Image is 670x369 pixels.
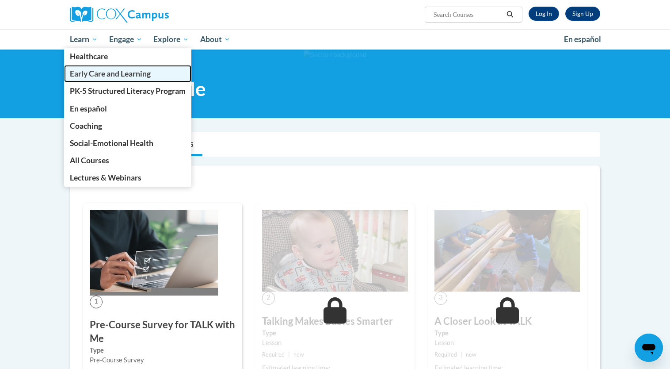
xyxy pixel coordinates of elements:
[433,9,503,20] input: Search Courses
[70,121,102,131] span: Coaching
[70,7,169,23] img: Cox Campus
[466,351,476,358] span: new
[434,210,580,292] img: Course Image
[64,29,103,50] a: Learn
[64,169,191,186] a: Lectures & Webinars
[70,86,186,96] span: PK-5 Structured Literacy Program
[70,173,141,182] span: Lectures & Webinars
[635,334,663,362] iframe: Button to launch messaging window
[90,210,218,296] img: Course Image
[64,82,191,100] a: PK-5 Structured Literacy Program
[262,351,285,358] span: Required
[434,351,457,358] span: Required
[558,30,607,49] a: En español
[70,138,153,148] span: Social-Emotional Health
[564,35,601,44] span: En español
[64,100,191,117] a: En español
[70,156,109,165] span: All Courses
[262,328,408,338] label: Type
[57,29,613,50] div: Main menu
[90,355,236,365] div: Pre-Course Survey
[565,7,600,21] a: Register
[64,135,191,152] a: Social-Emotional Health
[434,328,580,338] label: Type
[70,52,108,61] span: Healthcare
[200,34,230,45] span: About
[64,48,191,65] a: Healthcare
[434,315,580,328] h3: A Closer Look at TALK
[103,29,148,50] a: Engage
[434,292,447,304] span: 3
[70,69,151,78] span: Early Care and Learning
[70,7,238,23] a: Cox Campus
[293,351,304,358] span: new
[434,338,580,348] div: Lesson
[64,65,191,82] a: Early Care and Learning
[461,351,462,358] span: |
[153,34,189,45] span: Explore
[64,117,191,135] a: Coaching
[262,315,408,328] h3: Talking Makes Babies Smarter
[529,7,559,21] a: Log In
[90,296,103,308] span: 1
[148,29,194,50] a: Explore
[70,104,107,113] span: En español
[70,34,98,45] span: Learn
[288,351,290,358] span: |
[64,152,191,169] a: All Courses
[90,318,236,346] h3: Pre-Course Survey for TALK with Me
[503,9,517,20] button: Search
[304,50,366,60] img: Section background
[262,210,408,292] img: Course Image
[262,338,408,348] div: Lesson
[262,292,275,304] span: 2
[90,346,236,355] label: Type
[194,29,236,50] a: About
[109,34,142,45] span: Engage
